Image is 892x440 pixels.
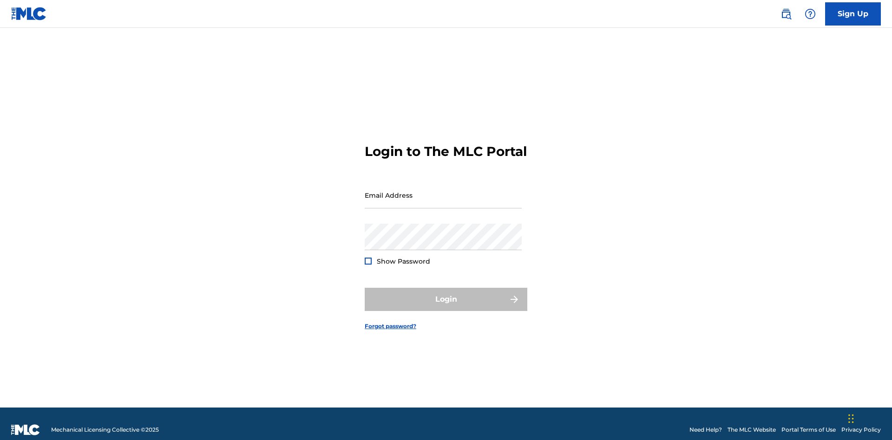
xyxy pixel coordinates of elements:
[728,426,776,434] a: The MLC Website
[801,5,820,23] div: Help
[365,322,416,330] a: Forgot password?
[825,2,881,26] a: Sign Up
[848,405,854,433] div: Drag
[11,7,47,20] img: MLC Logo
[365,143,527,160] h3: Login to The MLC Portal
[846,395,892,440] iframe: Chat Widget
[805,8,816,19] img: help
[11,424,40,435] img: logo
[777,5,795,23] a: Public Search
[780,8,792,19] img: search
[781,426,836,434] a: Portal Terms of Use
[377,257,430,265] span: Show Password
[841,426,881,434] a: Privacy Policy
[51,426,159,434] span: Mechanical Licensing Collective © 2025
[689,426,722,434] a: Need Help?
